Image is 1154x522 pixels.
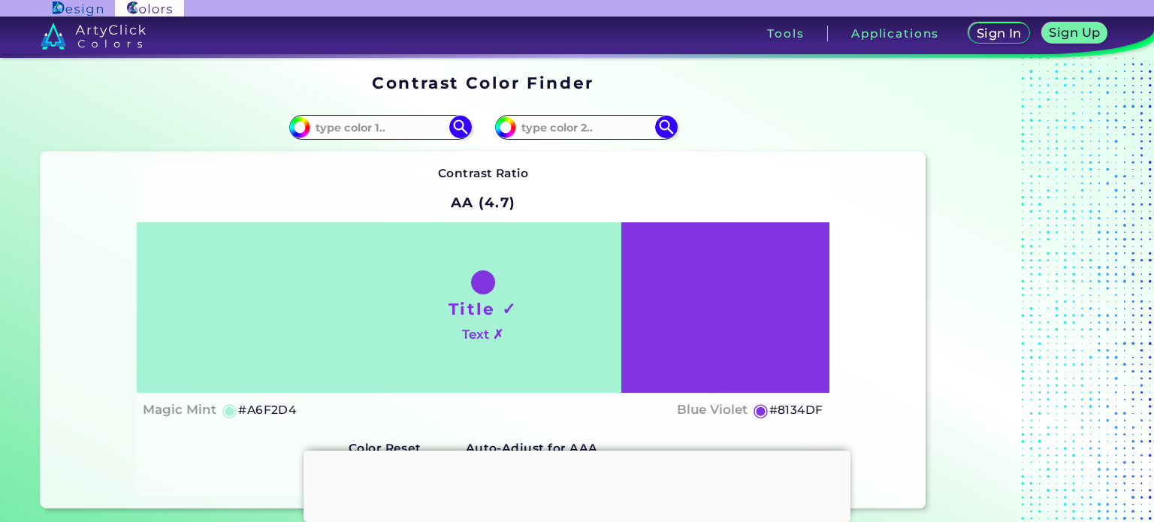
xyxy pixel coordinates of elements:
[979,28,1020,39] h5: Sign In
[304,451,850,518] iframe: Advertisement
[372,71,594,94] h1: Contrast Color Finder
[753,401,769,419] h5: ◉
[449,116,472,138] img: icon search
[851,28,939,39] h3: Applications
[438,166,529,180] strong: Contrast Ratio
[143,399,216,421] h4: Magic Mint
[41,23,147,50] img: logo_artyclick_colors_white.svg
[444,186,523,219] h2: AA (4.7)
[1052,27,1098,38] h5: Sign Up
[516,117,656,137] input: type color 2..
[462,324,503,345] h4: Text ✗
[971,24,1027,43] a: Sign In
[238,400,296,420] h5: #A6F2D4
[349,441,421,455] strong: Color Reset
[466,441,598,455] strong: Auto-Adjust for AAA
[677,399,748,421] h4: Blue Violet
[449,297,518,320] h1: Title ✓
[1045,24,1104,43] a: Sign Up
[222,401,238,419] h5: ◉
[655,116,678,138] img: icon search
[310,117,450,137] input: type color 1..
[769,400,823,420] h5: #8134DF
[932,68,1119,514] iframe: Advertisement
[53,2,103,16] img: ArtyClick Design logo
[767,28,804,39] h3: Tools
